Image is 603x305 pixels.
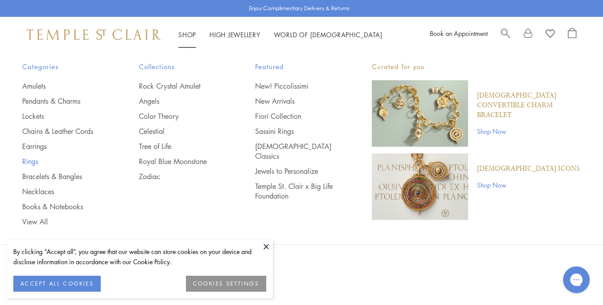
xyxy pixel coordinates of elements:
[186,276,266,292] button: COOKIES SETTINGS
[255,126,336,136] a: Sassini Rings
[546,28,555,41] a: View Wishlist
[255,181,336,201] a: Temple St. Clair x Big Life Foundation
[477,164,580,174] a: [DEMOGRAPHIC_DATA] Icons
[22,81,103,91] a: Amulets
[139,156,220,166] a: Royal Blue Moonstone
[255,96,336,106] a: New Arrivals
[430,29,488,38] a: Book an Appointment
[477,91,581,120] a: [DEMOGRAPHIC_DATA] Convertible Charm Bracelet
[22,172,103,181] a: Bracelets & Bangles
[22,217,103,227] a: View All
[139,111,220,121] a: Color Theory
[372,61,581,72] p: Curated for you
[477,180,580,190] a: Shop Now
[249,4,350,13] p: Enjoy Complimentary Delivery & Returns
[22,202,103,211] a: Books & Notebooks
[501,28,510,41] a: Search
[255,141,336,161] a: [DEMOGRAPHIC_DATA] Classics
[139,141,220,151] a: Tree of Life
[568,28,576,41] a: Open Shopping Bag
[139,126,220,136] a: Celestial
[559,263,594,296] iframe: Gorgias live chat messenger
[13,246,266,267] div: By clicking “Accept all”, you agree that our website can store cookies on your device and disclos...
[22,61,103,72] span: Categories
[178,30,196,39] a: ShopShop
[255,166,336,176] a: Jewels to Personalize
[27,29,161,40] img: Temple St. Clair
[255,111,336,121] a: Fiori Collection
[209,30,260,39] a: High JewelleryHigh Jewellery
[22,156,103,166] a: Rings
[139,96,220,106] a: Angels
[139,81,220,91] a: Rock Crystal Amulet
[255,61,336,72] span: Featured
[22,141,103,151] a: Earrings
[477,126,581,136] a: Shop Now
[22,111,103,121] a: Lockets
[13,276,101,292] button: ACCEPT ALL COOKIES
[22,96,103,106] a: Pendants & Charms
[274,30,382,39] a: World of [DEMOGRAPHIC_DATA]World of [DEMOGRAPHIC_DATA]
[178,29,382,40] nav: Main navigation
[139,61,220,72] span: Collections
[22,187,103,196] a: Necklaces
[139,172,220,181] a: Zodiac
[255,81,336,91] a: New! Piccolissimi
[22,126,103,136] a: Chains & Leather Cords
